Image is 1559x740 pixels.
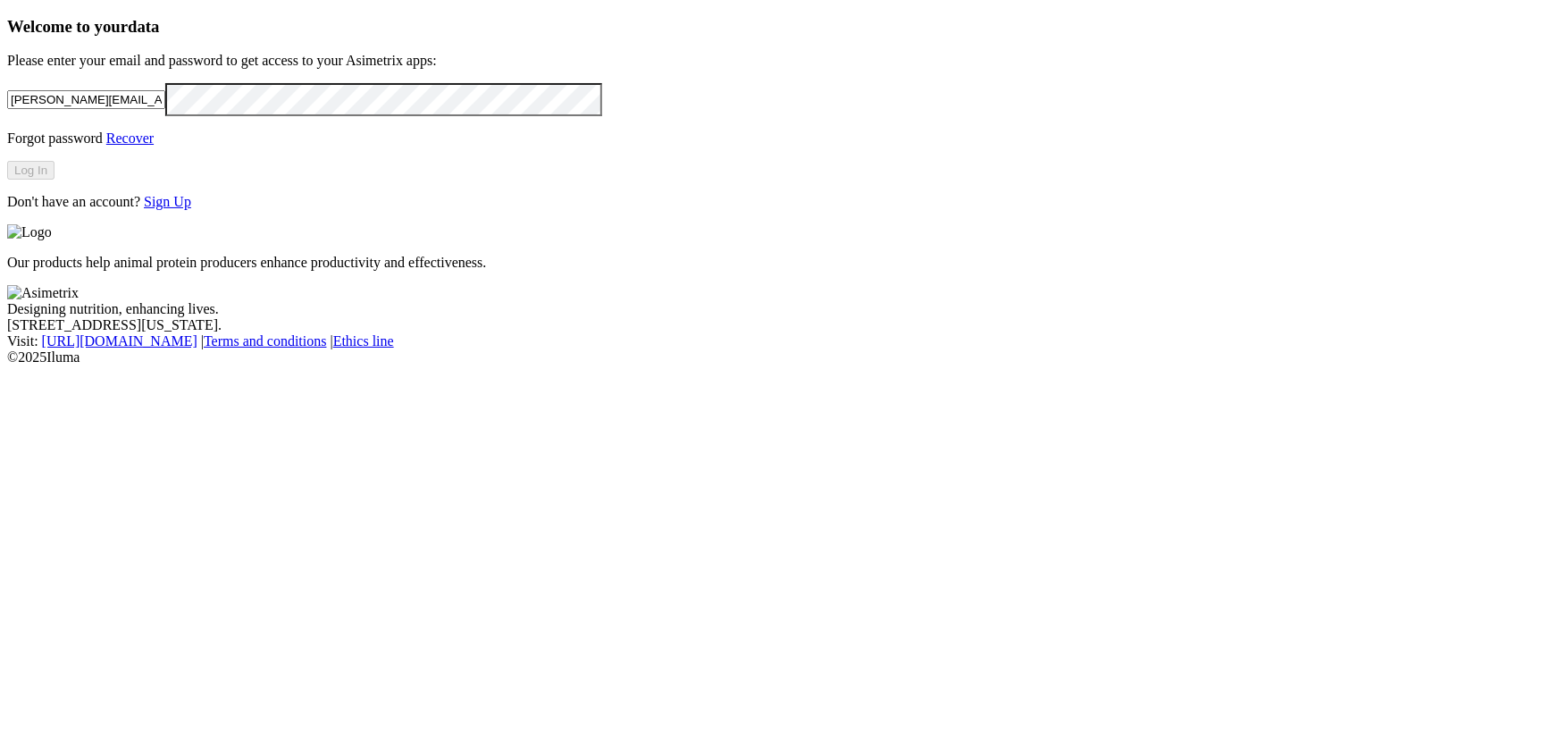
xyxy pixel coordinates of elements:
[106,130,154,146] a: Recover
[204,333,327,349] a: Terms and conditions
[7,285,79,301] img: Asimetrix
[7,53,1552,69] p: Please enter your email and password to get access to your Asimetrix apps:
[7,161,54,180] button: Log In
[7,255,1552,271] p: Our products help animal protein producers enhance productivity and effectiveness.
[144,194,191,209] a: Sign Up
[128,17,159,36] span: data
[7,224,52,240] img: Logo
[7,17,1552,37] h3: Welcome to your
[7,90,165,109] input: Your email
[333,333,394,349] a: Ethics line
[7,194,1552,210] p: Don't have an account?
[7,317,1552,333] div: [STREET_ADDRESS][US_STATE].
[7,333,1552,349] div: Visit : | |
[7,130,1552,147] p: Forgot password
[7,349,1552,366] div: © 2025 Iluma
[7,301,1552,317] div: Designing nutrition, enhancing lives.
[42,333,197,349] a: [URL][DOMAIN_NAME]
